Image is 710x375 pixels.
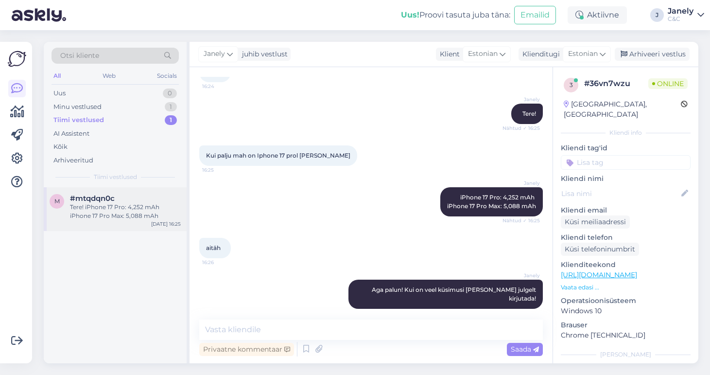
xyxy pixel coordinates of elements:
div: Tiimi vestlused [53,115,104,125]
span: 16:26 [503,309,540,317]
span: Kui palju mah on Iphone 17 prol [PERSON_NAME] [206,152,350,159]
div: Klient [436,49,460,59]
button: Emailid [514,6,556,24]
div: Minu vestlused [53,102,102,112]
span: Saada [511,345,539,354]
div: Arhiveeri vestlus [615,48,690,61]
p: Chrome [TECHNICAL_ID] [561,330,691,340]
span: Aga palun! Kui on veel küsimusi [PERSON_NAME] julgelt kirjutada! [372,286,537,302]
img: Askly Logo [8,50,26,68]
div: Tere! iPhone 17 Pro: 4,252 mAh iPhone 17 Pro Max: 5,088 mAh [70,203,181,220]
div: Web [101,70,118,82]
p: Kliendi tag'id [561,143,691,153]
div: # 36vn7wzu [584,78,648,89]
div: Kõik [53,142,68,152]
span: Estonian [568,49,598,59]
b: Uus! [401,10,419,19]
span: 3 [570,81,573,89]
div: 0 [163,89,177,98]
span: aitäh [206,244,221,251]
span: Nähtud ✓ 16:25 [502,125,540,132]
div: [PERSON_NAME] [561,350,691,359]
div: All [52,70,63,82]
span: #mtqdqn0c [70,194,115,203]
div: Janely [668,7,693,15]
input: Lisa tag [561,155,691,170]
div: Kliendi info [561,128,691,137]
a: JanelyC&C [668,7,704,23]
p: Windows 10 [561,306,691,316]
div: Aktiivne [568,6,627,24]
p: Operatsioonisüsteem [561,296,691,306]
div: Proovi tasuta juba täna: [401,9,510,21]
div: Küsi telefoninumbrit [561,243,639,256]
span: Janely [503,272,540,279]
div: Küsi meiliaadressi [561,215,630,229]
span: 16:25 [202,166,239,174]
div: J [650,8,664,22]
p: Vaata edasi ... [561,283,691,292]
p: Brauser [561,320,691,330]
div: 1 [165,102,177,112]
div: [GEOGRAPHIC_DATA], [GEOGRAPHIC_DATA] [564,99,681,120]
div: Uus [53,89,66,98]
p: Kliendi telefon [561,232,691,243]
input: Lisa nimi [561,188,679,199]
div: 1 [165,115,177,125]
span: Tiimi vestlused [94,173,137,181]
div: Socials [155,70,179,82]
div: AI Assistent [53,129,89,139]
div: Privaatne kommentaar [199,343,294,356]
p: Klienditeekond [561,260,691,270]
p: Kliendi nimi [561,174,691,184]
p: Kliendi email [561,205,691,215]
div: Klienditugi [519,49,560,59]
span: Estonian [468,49,498,59]
span: Tere! [522,110,536,117]
span: iPhone 17 Pro: 4,252 mAh iPhone 17 Pro Max: 5,088 mAh [447,194,536,210]
div: [DATE] 16:25 [151,220,181,228]
span: 16:24 [202,83,239,90]
div: C&C [668,15,693,23]
div: Arhiveeritud [53,156,93,165]
span: Nähtud ✓ 16:25 [502,217,540,224]
div: juhib vestlust [238,49,288,59]
span: m [54,197,60,205]
span: 16:26 [202,259,239,266]
span: Janely [503,96,540,103]
span: Janely [503,179,540,187]
a: [URL][DOMAIN_NAME] [561,270,637,279]
span: Janely [204,49,225,59]
span: Otsi kliente [60,51,99,61]
span: Online [648,78,688,89]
